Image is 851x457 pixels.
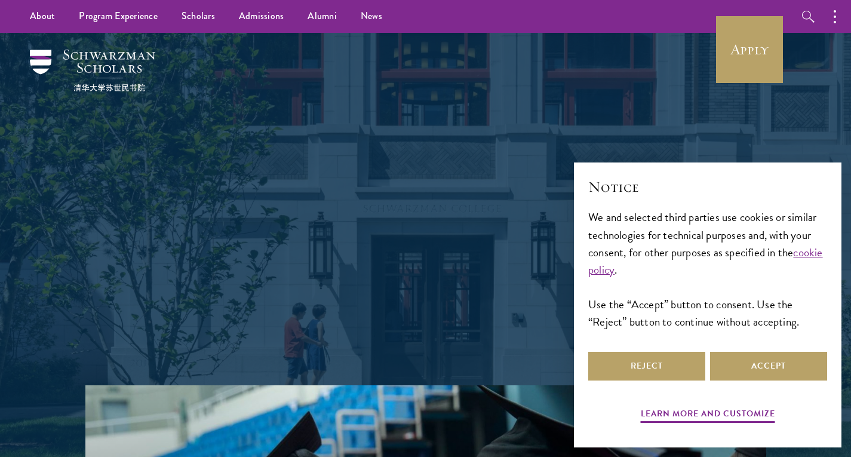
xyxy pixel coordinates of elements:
[30,50,155,91] img: Schwarzman Scholars
[588,208,827,330] div: We and selected third parties use cookies or similar technologies for technical purposes and, wit...
[710,352,827,381] button: Accept
[716,16,783,83] a: Apply
[641,406,775,425] button: Learn more and customize
[588,177,827,197] h2: Notice
[588,244,823,278] a: cookie policy
[588,352,705,381] button: Reject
